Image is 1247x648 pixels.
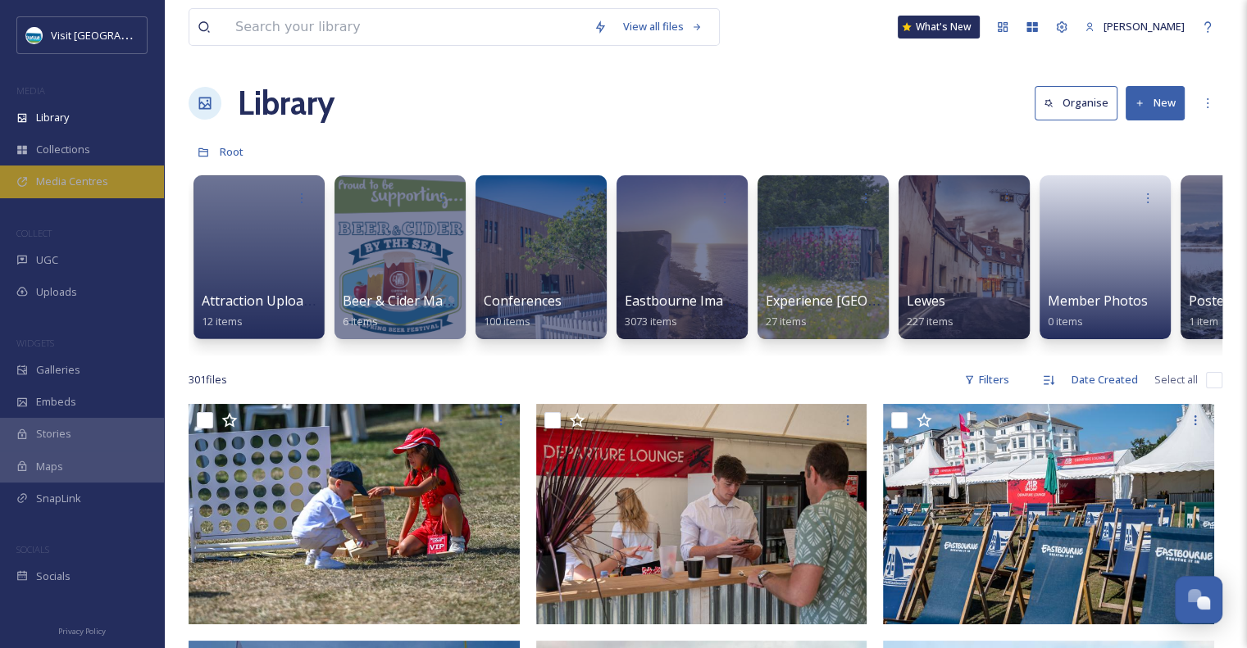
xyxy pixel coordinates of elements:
[51,27,306,43] span: Visit [GEOGRAPHIC_DATA] and [GEOGRAPHIC_DATA]
[625,293,745,329] a: Eastbourne Images3073 items
[16,337,54,349] span: WIDGETS
[956,364,1017,396] div: Filters
[202,293,317,329] a: Attraction Uploads12 items
[907,293,953,329] a: Lewes227 items
[1063,364,1146,396] div: Date Created
[766,314,807,329] span: 27 items
[625,292,745,310] span: Eastbourne Images
[1189,293,1231,329] a: Posted1 item
[1189,314,1218,329] span: 1 item
[1035,86,1117,120] button: Organise
[220,144,243,159] span: Root
[536,404,867,624] img: Airbournesun-408.jpg
[36,426,71,442] span: Stories
[484,293,562,329] a: Conferences100 items
[1076,11,1193,43] a: [PERSON_NAME]
[16,84,45,97] span: MEDIA
[36,491,81,506] span: SnapLink
[898,16,980,39] a: What's New
[766,292,1041,310] span: Experience [GEOGRAPHIC_DATA]/VisitBritain
[16,227,52,239] span: COLLECT
[36,569,71,584] span: Socials
[1104,19,1185,34] span: [PERSON_NAME]
[766,293,1041,329] a: Experience [GEOGRAPHIC_DATA]/VisitBritain27 items
[343,314,378,329] span: 6 items
[58,626,106,637] span: Privacy Policy
[227,9,585,45] input: Search your library
[189,372,227,387] span: 301 file s
[36,252,58,268] span: UGC
[26,27,43,43] img: Capture.JPG
[1126,86,1185,120] button: New
[220,142,243,161] a: Root
[1048,293,1148,329] a: Member Photos0 items
[36,394,76,410] span: Embeds
[238,79,335,128] a: Library
[1154,372,1198,387] span: Select all
[202,314,243,329] span: 12 items
[58,620,106,640] a: Privacy Policy
[1189,292,1231,310] span: Posted
[36,284,77,300] span: Uploads
[189,404,520,624] img: Airbournesun-411.jpg
[202,292,317,310] span: Attraction Uploads
[343,292,520,310] span: Beer & Cider Marketing Pack
[36,110,69,125] span: Library
[907,314,953,329] span: 227 items
[343,293,520,329] a: Beer & Cider Marketing Pack6 items
[484,314,530,329] span: 100 items
[1048,314,1083,329] span: 0 items
[36,174,108,189] span: Media Centres
[625,314,677,329] span: 3073 items
[16,543,49,555] span: SOCIALS
[36,459,63,474] span: Maps
[1048,292,1148,310] span: Member Photos
[36,362,80,378] span: Galleries
[615,11,711,43] a: View all files
[36,142,90,157] span: Collections
[907,292,945,310] span: Lewes
[883,404,1214,624] img: Airbournesun-401.jpg
[1175,576,1222,623] button: Open Chat
[484,292,562,310] span: Conferences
